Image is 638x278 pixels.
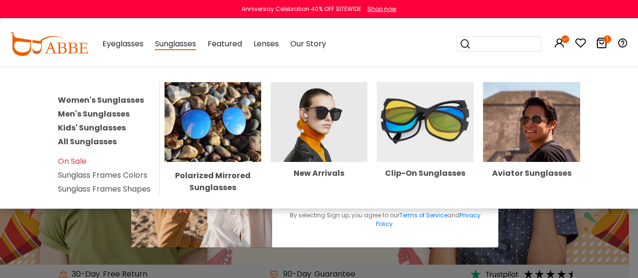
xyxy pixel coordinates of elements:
[376,211,481,228] a: Privacy Policy
[102,38,143,49] span: Eyeglasses
[253,38,279,49] span: Lenses
[377,170,473,177] div: Clip-On Sunglasses
[58,122,126,133] a: Kids' Sunglasses
[483,170,580,177] div: Aviator Sunglasses
[242,5,361,13] div: Anniversay Celebration 40% OFF SITEWIDE
[377,82,473,162] img: Clip-On Sunglasses
[367,5,396,13] div: Shop now
[165,170,261,193] div: Polarized Mirrored Sunglasses
[165,116,261,193] a: Polarized Mirrored Sunglasses
[58,95,144,106] a: Women's Sunglasses
[271,170,367,177] div: New Arrivals
[290,38,326,49] span: Our Story
[363,5,396,13] a: Shop now
[10,32,88,56] img: abbeglasses.com
[271,116,367,177] a: New Arrivals
[282,211,489,228] div: By selecting Sign up, you agree to our and .
[165,82,261,162] img: Polarized Mirrored
[377,116,473,177] a: Clip-On Sunglasses
[271,82,367,162] img: New Arrivals
[58,108,130,119] a: Men's Sunglasses
[483,82,580,162] img: Aviator Sunglasses
[58,136,117,147] a: All Sunglasses
[208,38,242,49] span: Featured
[58,170,147,181] a: Sunglass Frames Colors
[155,38,196,50] span: Sunglasses
[399,211,447,219] a: Terms of Service
[604,35,611,43] i: 1
[58,183,151,194] a: Sunglass Frames Shapes
[483,116,580,177] a: Aviator Sunglasses
[596,39,607,50] a: 1
[58,156,87,167] a: On Sale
